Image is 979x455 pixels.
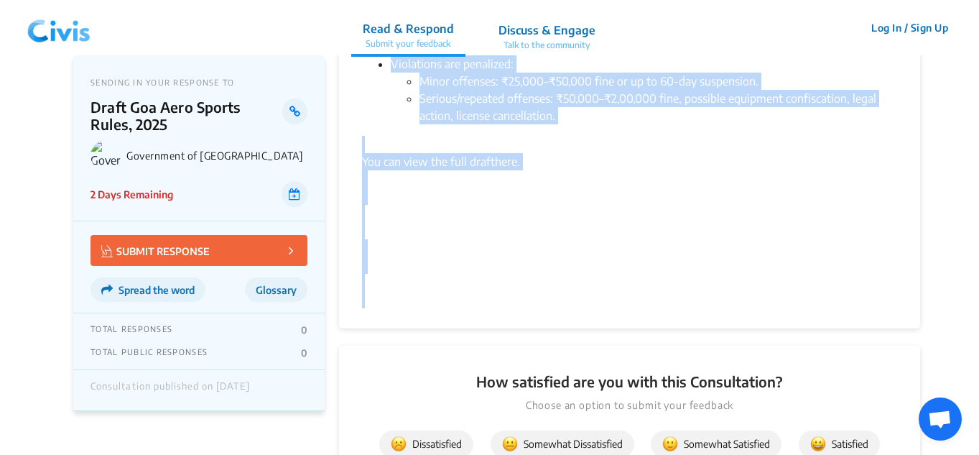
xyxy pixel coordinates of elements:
span: Somewhat Dissatisfied [502,436,623,452]
img: satisfied.svg [810,436,826,452]
li: Violations are penalized: [391,55,897,124]
img: dissatisfied.svg [391,436,407,452]
p: How satisfied are you with this Consultation? [362,372,897,392]
div: Consultation published on [DATE] [91,381,250,400]
img: Vector.jpg [101,245,113,257]
button: Log In / Sign Up [862,17,957,39]
p: 0 [301,347,307,359]
span: Dissatisfied [391,436,462,452]
img: Government of Goa logo [91,140,121,170]
p: TOTAL RESPONSES [91,324,172,336]
span: Somewhat Satisfied [662,436,770,452]
p: SENDING IN YOUR RESPONSE TO [91,78,307,87]
p: Government of [GEOGRAPHIC_DATA] [126,150,307,162]
li: Serious/repeated offenses: ₹50,000–₹2,00,000 fine, possible equipment confiscation, legal action,... [419,90,897,124]
p: 0 [301,324,307,336]
div: You can view the full draft . [362,153,897,170]
p: 2 Days Remaining [91,187,173,202]
span: Satisfied [810,436,868,452]
button: Glossary [245,277,307,302]
p: Submit your feedback [363,37,454,50]
p: TOTAL PUBLIC RESPONSES [91,347,208,359]
span: Spread the word [119,284,195,296]
p: Draft Goa Aero Sports Rules, 2025 [91,98,282,133]
li: Minor offenses: ₹25,000–₹50,000 fine or up to 60-day suspension. [419,73,897,90]
p: Talk to the community [498,39,595,52]
button: SUBMIT RESPONSE [91,235,307,266]
a: here [495,155,517,169]
button: Spread the word [91,277,205,302]
img: somewhat_dissatisfied.svg [502,436,518,452]
p: SUBMIT RESPONSE [101,242,210,259]
p: Choose an option to submit your feedback [362,397,897,413]
p: Discuss & Engage [498,22,595,39]
img: somewhat_satisfied.svg [662,436,678,452]
span: Glossary [256,284,297,296]
img: navlogo.png [22,6,96,50]
p: Read & Respond [363,20,454,37]
div: Open chat [919,397,962,441]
